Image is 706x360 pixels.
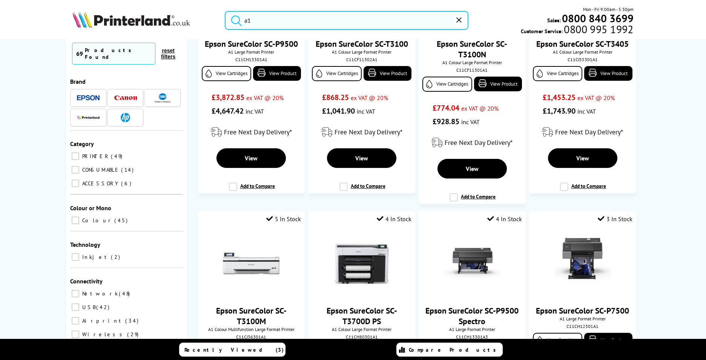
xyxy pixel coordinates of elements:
span: ex VAT @ 20% [246,94,284,102]
span: Free Next Day Delivery* [335,128,402,136]
a: Recently Viewed (3) [179,343,285,357]
span: 29 [127,331,140,338]
span: ex VAT @ 20% [577,94,615,102]
img: Epson-SC-T3700DE-Front-Small.jpg [333,236,390,292]
span: Brand [70,78,86,85]
div: C11CF11301A1 [424,67,520,73]
a: View Product [474,77,522,91]
span: Technology [70,241,100,248]
span: 69 [76,50,83,57]
label: Add to Compare [339,183,385,197]
span: inc VAT [246,108,264,115]
img: Epson-SC-T3100M-Front-Small.jpg [223,236,279,292]
span: £868.25 [322,92,349,102]
a: Epson SureColor SC-T3100N [437,38,507,60]
img: Epson-SC-P9500-Spectro-Front-Small.jpg [444,236,500,292]
input: Network 48 [72,290,79,297]
a: View Cartridges [533,66,582,81]
span: A1 Colour Large Format Printer [422,60,522,65]
img: Printerland [77,115,100,119]
a: Epson SureColor SC-T3405 [536,38,629,49]
span: Colour [80,217,114,224]
span: CONSUMABLE [80,166,120,173]
input: USB 42 [72,303,79,311]
a: Epson SureColor SC-P9500 [205,38,298,49]
div: modal_delivery [312,122,411,143]
button: reset filters [155,47,181,60]
span: Compare Products [409,346,500,353]
span: A1 Large Format Printer [202,49,301,55]
a: Epson SureColor SC-T3700D PS [327,305,397,326]
span: A1 Colour Large Format Printer [312,49,411,55]
span: inc VAT [357,108,375,115]
input: PRINTER 49 [72,152,79,160]
div: modal_delivery [422,132,522,153]
div: C11CH80301A1 [314,334,409,340]
span: ex VAT @ 20% [351,94,388,102]
span: 48 [119,290,132,297]
span: £1,743.90 [543,106,576,116]
span: inc VAT [461,118,480,126]
img: Epson-SureColor-SC-P7500-front-small2.jpg [554,236,611,292]
span: 6 [121,180,133,187]
a: View Product [364,66,411,81]
div: 5 In Stock [266,215,301,223]
span: inc VAT [577,108,596,115]
span: Recently Viewed (3) [184,346,284,353]
span: £1,453.25 [543,92,576,102]
a: View [437,159,507,178]
span: 0800 995 1992 [563,26,633,33]
a: Printerland Logo [72,11,215,29]
a: Epson SureColor SC-T3100 [316,38,408,49]
span: £4,647.42 [212,106,244,116]
span: A1 Large Format Printer [533,316,632,322]
a: View [548,148,617,168]
span: 34 [125,317,140,324]
a: View Product [584,66,632,81]
span: A1 Colour Large Format Printer [312,326,411,332]
a: View Cartridges [422,77,472,92]
a: View [327,148,396,168]
span: A1 Large Format Printer [422,326,522,332]
span: Free Next Day Delivery* [555,128,623,136]
span: View [245,154,258,162]
input: CONSUMABLE 14 [72,166,79,174]
div: C11CH12301A1 [535,323,630,329]
span: Free Next Day Delivery* [445,138,513,147]
a: 0800 840 3699 [561,15,634,22]
span: 49 [111,153,124,160]
span: Wireless [80,331,126,338]
span: 14 [121,166,135,173]
label: Add to Compare [560,183,606,197]
input: ACCESSORY 6 [72,180,79,187]
input: Wireless 29 [72,331,79,338]
label: Add to Compare [229,183,275,197]
span: ex VAT @ 20% [461,105,499,112]
span: 2 [111,254,122,260]
span: Airprint [80,317,124,324]
a: Epson SureColor SC-P7500 [536,305,629,316]
div: C11CJ36301A1 [204,334,299,340]
span: Connectivity [70,277,103,285]
span: Sales: [547,17,561,24]
b: 0800 840 3699 [562,11,634,25]
span: £774.04 [433,103,459,113]
input: Colour 45 [72,217,79,224]
a: View Product [584,333,632,348]
span: Free Next Day Delivery* [224,128,292,136]
div: 4 In Stock [487,215,522,223]
img: HP [121,113,130,122]
a: View Cartridges [202,66,251,81]
span: Colour or Mono [70,204,111,212]
a: View [216,148,286,168]
span: £1,041.90 [322,106,355,116]
span: £928.85 [433,117,459,126]
div: C11CH13301A1 [204,57,299,62]
div: C11CH13301A3 [424,334,520,340]
span: View [466,165,479,172]
span: USB [80,304,95,311]
a: Epson SureColor SC-P9500 Spectro [425,305,519,326]
input: Inkjet 2 [72,253,79,261]
img: Konica Minolta [155,93,171,103]
img: Epson [77,95,100,101]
